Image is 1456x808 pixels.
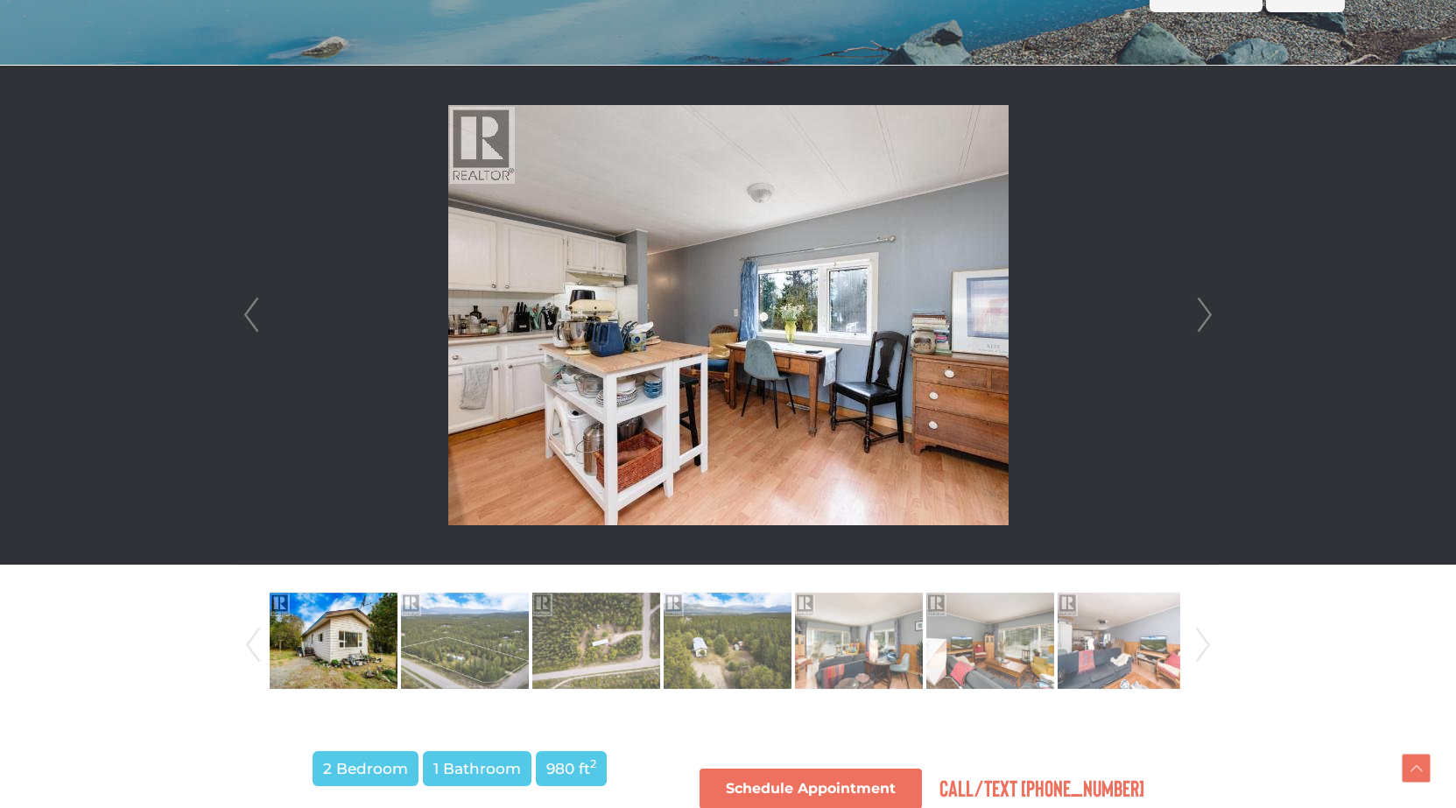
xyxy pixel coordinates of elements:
a: Next [1190,586,1216,705]
img: Property-28798236-Photo-5.jpg [795,591,923,691]
span: Schedule Appointment [726,782,896,796]
span: 1 Bathroom [423,751,531,786]
a: Prev [240,586,266,705]
img: Property-28798236-Photo-4.jpg [664,591,791,691]
span: 2 Bedroom [313,751,419,786]
span: 980 ft [536,751,607,786]
span: Call/Text [PHONE_NUMBER] [939,774,1144,801]
a: Prev [238,66,264,565]
img: 2 Lupin Place, Whitehorse, Yukon Y1A 5T9 - Photo 9 - 16775 [448,105,1009,525]
img: Property-28798236-Photo-1.jpg [270,591,397,691]
a: Next [1192,66,1218,565]
img: Property-28798236-Photo-7.jpg [1058,591,1185,691]
img: Property-28798236-Photo-3.jpg [532,591,660,691]
sup: 2 [590,757,596,770]
img: Property-28798236-Photo-6.jpg [926,591,1054,691]
img: Property-28798236-Photo-2.jpg [401,591,529,691]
